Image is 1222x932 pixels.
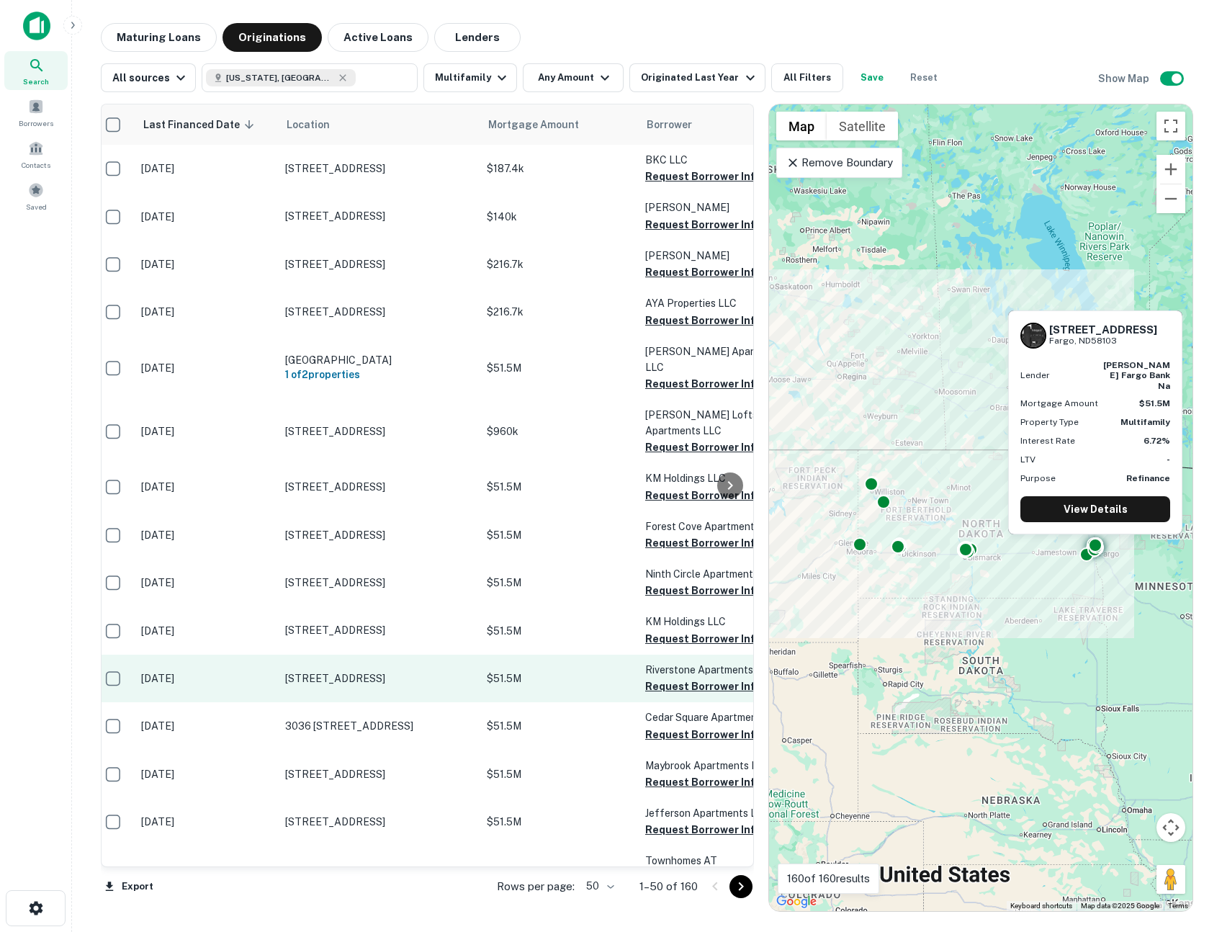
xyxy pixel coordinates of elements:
[141,479,271,495] p: [DATE]
[278,104,480,145] th: Location
[487,161,631,176] p: $187.4k
[19,117,53,129] span: Borrowers
[773,892,820,911] a: Open this area in Google Maps (opens a new window)
[641,69,758,86] div: Originated Last Year
[645,709,789,725] p: Cedar Square Apartments LLC
[134,104,278,145] th: Last Financed Date
[1020,496,1170,522] a: View Details
[4,135,68,174] div: Contacts
[488,116,598,133] span: Mortgage Amount
[285,529,472,542] p: [STREET_ADDRESS]
[22,159,50,171] span: Contacts
[141,209,271,225] p: [DATE]
[1020,397,1098,410] p: Mortgage Amount
[285,768,472,781] p: [STREET_ADDRESS]
[729,875,752,898] button: Go to next page
[285,425,472,438] p: [STREET_ADDRESS]
[1098,71,1151,86] h6: Show Map
[645,774,762,791] button: Request Borrower Info
[487,814,631,830] p: $51.5M
[4,176,68,215] div: Saved
[1168,902,1188,910] a: Terms (opens in new tab)
[487,304,631,320] p: $216.7k
[1156,112,1185,140] button: Toggle fullscreen view
[285,720,472,732] p: 3036 [STREET_ADDRESS]
[645,200,789,215] p: [PERSON_NAME]
[1120,417,1170,427] strong: Multifamily
[141,304,271,320] p: [DATE]
[1049,334,1157,348] p: Fargo, ND58103
[141,766,271,782] p: [DATE]
[285,258,472,271] p: [STREET_ADDRESS]
[4,93,68,132] div: Borrowers
[487,527,631,543] p: $51.5M
[141,360,271,376] p: [DATE]
[639,878,698,895] p: 1–50 of 160
[23,12,50,40] img: capitalize-icon.png
[141,671,271,686] p: [DATE]
[285,354,472,367] p: [GEOGRAPHIC_DATA]
[487,718,631,734] p: $51.5M
[480,104,638,145] th: Mortgage Amount
[1139,398,1170,408] strong: $51.5M
[487,256,631,272] p: $216.7k
[645,805,789,821] p: Jefferson Apartments LLC
[645,614,789,629] p: KM Holdings LLC
[1150,817,1222,886] iframe: Chat Widget
[776,112,827,140] button: Show street map
[487,209,631,225] p: $140k
[580,876,616,897] div: 50
[645,487,762,504] button: Request Borrower Info
[143,116,259,133] span: Last Financed Date
[1049,323,1157,336] h6: [STREET_ADDRESS]
[285,815,472,828] p: [STREET_ADDRESS]
[487,424,631,439] p: $960k
[849,63,895,92] button: Save your search to get updates of matches that match your search criteria.
[285,480,472,493] p: [STREET_ADDRESS]
[1020,434,1075,447] p: Interest Rate
[285,672,472,685] p: [STREET_ADDRESS]
[645,678,762,695] button: Request Borrower Info
[645,407,789,439] p: [PERSON_NAME] Lofts Apartments LLC
[285,305,472,318] p: [STREET_ADDRESS]
[769,104,1192,911] div: 0 0
[1156,184,1185,213] button: Zoom out
[101,876,157,897] button: Export
[1103,360,1170,391] strong: [PERSON_NAME] fargo bank na
[487,623,631,639] p: $51.5M
[645,295,789,311] p: AYA Properties LLC
[645,566,789,582] p: Ninth Circle Apartments LLC
[487,575,631,591] p: $51.5M
[645,152,789,168] p: BKC LLC
[645,168,762,185] button: Request Borrower Info
[645,726,762,743] button: Request Borrower Info
[645,216,762,233] button: Request Borrower Info
[1156,155,1185,184] button: Zoom in
[645,470,789,486] p: KM Holdings LLC
[285,162,472,175] p: [STREET_ADDRESS]
[1020,369,1050,382] p: Lender
[223,23,322,52] button: Originations
[141,718,271,734] p: [DATE]
[4,51,68,90] div: Search
[645,582,762,599] button: Request Borrower Info
[487,671,631,686] p: $51.5M
[1167,454,1170,465] strong: -
[645,248,789,264] p: [PERSON_NAME]
[827,112,898,140] button: Show satellite imagery
[285,210,472,223] p: [STREET_ADDRESS]
[645,344,789,375] p: [PERSON_NAME] Apartments LLC
[328,23,428,52] button: Active Loans
[645,312,762,329] button: Request Borrower Info
[645,821,762,838] button: Request Borrower Info
[901,63,947,92] button: Reset
[786,154,893,171] p: Remove Boundary
[141,424,271,439] p: [DATE]
[434,23,521,52] button: Lenders
[645,630,762,648] button: Request Borrower Info
[645,758,789,774] p: Maybrook Apartments LLC
[771,63,843,92] button: All Filters
[645,264,762,281] button: Request Borrower Info
[101,63,196,92] button: All sources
